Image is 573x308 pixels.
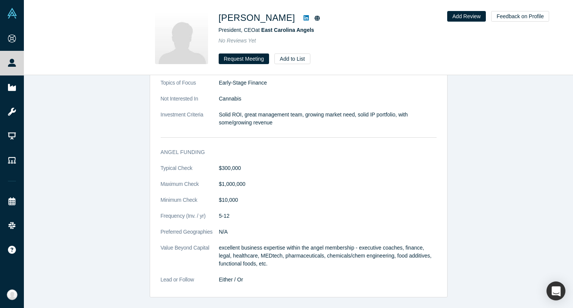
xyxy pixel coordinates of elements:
[161,180,219,196] dt: Maximum Check
[7,289,17,300] img: F E's Account
[219,80,267,86] span: Early-Stage Finance
[161,276,219,292] dt: Lead or Follow
[161,148,426,156] h3: Angel Funding
[219,164,437,172] dd: $300,000
[161,95,219,111] dt: Not Interested In
[161,164,219,180] dt: Typical Check
[161,111,219,135] dt: Investment Criteria
[219,96,241,102] span: Cannabis
[219,244,437,268] p: excellent business expertise within the angel membership - executive coaches, finance, legal, hea...
[219,38,256,44] span: No Reviews Yet
[491,11,549,22] button: Feedback on Profile
[219,27,314,33] span: President, CEO at
[219,196,437,204] dd: $10,000
[161,79,219,95] dt: Topics of Focus
[219,212,437,220] dd: 5-12
[219,180,437,188] dd: $1,000,000
[274,53,310,64] button: Add to List
[219,111,437,127] p: Solid ROI, great management team, growing market need, solid IP portfolio, with some/growing revenue
[161,196,219,212] dt: Minimum Check
[161,212,219,228] dt: Frequency (Inv. / yr)
[155,11,208,64] img: Mark Wdowik's Profile Image
[219,11,295,25] h1: [PERSON_NAME]
[219,276,437,284] dd: Either / Or
[219,53,269,64] button: Request Meeting
[161,228,219,244] dt: Preferred Geographies
[447,11,486,22] button: Add Review
[7,8,17,19] img: Alchemist Vault Logo
[261,27,314,33] a: East Carolina Angels
[219,228,437,236] dd: N/A
[161,244,219,276] dt: Value Beyond Capital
